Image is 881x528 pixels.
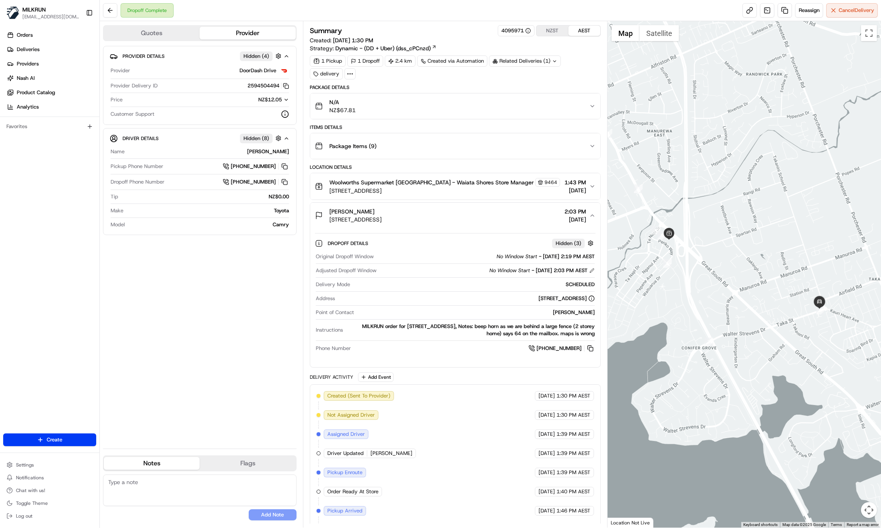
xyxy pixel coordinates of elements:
span: Deliveries [17,46,40,53]
button: Woolworths Supermarket [GEOGRAPHIC_DATA] - Waiata Shores Store Manager9464[STREET_ADDRESS]1:43 PM... [310,173,600,200]
a: Powered byPylon [56,135,97,141]
button: Add Event [358,372,394,382]
span: [PERSON_NAME] [329,208,374,216]
div: Location Not Live [608,518,653,528]
div: [STREET_ADDRESS] [538,295,595,302]
button: Map camera controls [861,502,877,518]
div: 💻 [67,117,74,123]
span: 2:03 PM [564,208,586,216]
div: Related Deliveries (1) [489,55,561,67]
button: Notes [104,457,200,470]
span: Create [47,436,62,443]
div: 5 [657,231,666,240]
div: NZ$0.00 [121,193,289,200]
span: Driver Details [123,135,158,142]
span: Instructions [316,326,343,334]
span: Notifications [16,475,44,481]
button: Notifications [3,472,96,483]
div: 8 [816,306,825,314]
span: 1:30 PM AEST [556,392,590,399]
p: Welcome 👋 [8,32,145,45]
input: Clear [21,51,132,60]
span: 1:46 PM AEST [556,507,590,514]
span: Product Catalog [17,89,55,96]
span: Nash AI [17,75,35,82]
span: DoorDash Drive [240,67,276,74]
div: 📗 [8,117,14,123]
span: No Window Start [497,253,537,260]
div: Delivery Activity [310,374,353,380]
span: Driver Updated [327,450,364,457]
span: Provider Delivery ID [111,82,158,89]
a: Created via Automation [417,55,487,67]
span: 1:40 PM AEST [556,488,590,495]
div: 1 Dropoff [347,55,383,67]
a: Analytics [3,101,99,113]
div: Start new chat [27,76,131,84]
span: Delivery Mode [316,281,350,288]
span: - [532,267,534,274]
span: Order Ready At Store [327,488,378,495]
button: MILKRUNMILKRUN[EMAIL_ADDRESS][DOMAIN_NAME] [3,3,83,22]
span: [DATE] [538,469,555,476]
a: Terms [831,522,842,527]
span: Hidden ( 8 ) [244,135,269,142]
a: [PHONE_NUMBER] [223,162,289,171]
button: Log out [3,510,96,522]
img: doordash_logo_v2.png [279,66,289,75]
button: Reassign [795,3,823,18]
a: 📗Knowledge Base [5,113,64,127]
span: - [539,253,541,260]
span: Knowledge Base [16,116,61,124]
span: 1:39 PM AEST [556,469,590,476]
a: Orders [3,29,99,42]
button: Package Items (9) [310,133,600,159]
span: Reassign [799,7,820,14]
a: Deliveries [3,43,99,56]
button: Provider [200,27,295,40]
h3: Summary [310,27,342,34]
a: Nash AI [3,72,99,85]
div: We're available if you need us! [27,84,101,91]
span: Tip [111,193,118,200]
span: [PERSON_NAME] [370,450,412,457]
span: NZ$67.81 [329,106,356,114]
button: Flags [200,457,295,470]
span: Pickup Arrived [327,507,362,514]
span: 9464 [544,179,557,186]
span: [PHONE_NUMBER] [231,163,276,170]
div: 7 [705,338,713,346]
button: Hidden (3) [552,238,596,248]
a: Dynamic - (DD + Uber) (dss_cPCnzd) [335,44,437,52]
button: [EMAIL_ADDRESS][DOMAIN_NAME] [22,14,79,20]
span: [DATE] [538,431,555,438]
span: [STREET_ADDRESS] [329,216,382,223]
button: NZST [537,26,568,36]
button: Quotes [104,27,200,40]
div: Favorites [3,120,96,133]
div: Items Details [310,124,601,131]
span: [DATE] [564,186,586,194]
a: [PHONE_NUMBER] [223,178,289,186]
button: Hidden (8) [240,133,283,143]
span: Provider Details [123,53,164,59]
button: AEST [568,26,600,36]
img: Google [610,517,636,528]
span: Package Items ( 9 ) [329,142,376,150]
button: 2594504494 [247,82,289,89]
div: 2.4 km [385,55,416,67]
a: Product Catalog [3,86,99,99]
span: Cancel Delivery [839,7,874,14]
a: 💻API Documentation [64,113,131,127]
span: 1:43 PM [564,178,586,186]
button: CancelDelivery [826,3,878,18]
span: [DATE] 1:30 PM [333,37,373,44]
button: Keyboard shortcuts [743,522,778,528]
span: [DATE] [538,411,555,419]
span: Providers [17,60,39,67]
div: Location Details [310,164,601,170]
span: Created: [310,36,373,44]
div: Package Details [310,84,601,91]
span: [DATE] [564,216,586,223]
span: 1:39 PM AEST [556,450,590,457]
